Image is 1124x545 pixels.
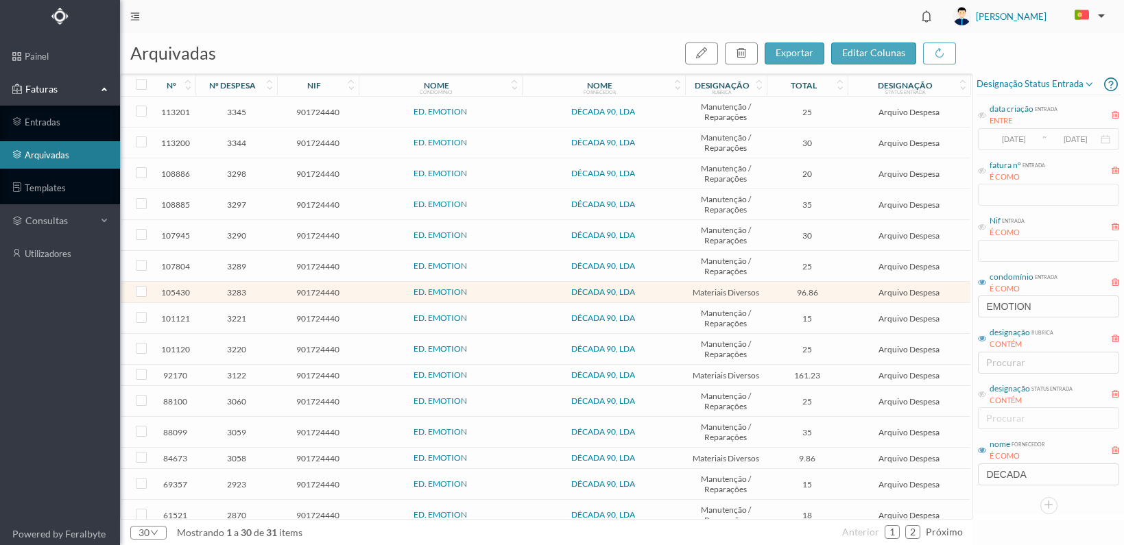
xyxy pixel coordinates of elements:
a: 1 [885,522,899,542]
a: DÉCADA 90, LDA [571,313,635,323]
span: Manutenção / Reparações [689,225,763,245]
div: condomínio [420,89,453,95]
div: fatura nº [990,159,1021,171]
div: CONTÉM [990,395,1073,407]
div: condomínio [990,271,1033,283]
div: designação [990,383,1030,395]
span: Materiais Diversos [689,287,763,298]
span: items [279,526,302,538]
li: Página Anterior [842,521,879,543]
span: 901724440 [280,169,355,179]
span: 25 [770,261,845,271]
a: ED. EMOTION [414,370,467,380]
span: 901724440 [280,199,355,210]
span: Manutenção / Reparações [689,132,763,153]
a: ED. EMOTION [414,313,467,323]
div: É COMO [990,227,1025,239]
span: de [254,526,264,538]
span: 35 [770,427,845,437]
a: ED. EMOTION [414,106,467,117]
span: 61521 [158,510,192,520]
div: nif [307,80,321,90]
span: Manutenção / Reparações [689,194,763,215]
span: 113200 [158,138,192,148]
span: 105430 [158,287,192,298]
div: CONTÉM [990,339,1053,350]
img: Logo [51,8,69,25]
div: 30 [139,522,150,543]
div: total [791,80,817,90]
span: Arquivo Despesa [851,313,966,324]
a: DÉCADA 90, LDA [571,287,635,297]
span: 3060 [199,396,274,407]
a: ED. EMOTION [414,396,467,406]
div: designação [695,80,750,90]
span: Arquivo Despesa [851,370,966,380]
span: 35 [770,199,845,210]
span: 18 [770,510,845,520]
span: exportar [776,47,813,58]
button: PT [1064,5,1110,27]
a: 2 [906,522,920,542]
span: 30 [770,138,845,148]
span: Arquivo Despesa [851,199,966,210]
span: 901724440 [280,427,355,437]
span: 3059 [199,427,274,437]
span: Arquivo Despesa [851,479,966,489]
button: exportar [765,43,824,64]
span: 101121 [158,313,192,324]
span: Arquivo Despesa [851,287,966,298]
span: Manutenção / Reparações [689,163,763,184]
div: fornecedor [1010,438,1045,448]
span: 901724440 [280,479,355,489]
span: Arquivo Despesa [851,230,966,241]
div: ENTRE [990,115,1057,127]
span: 3283 [199,287,274,298]
span: anterior [842,526,879,537]
div: É COMO [990,450,1045,462]
span: 3058 [199,453,274,463]
div: Nif [990,215,1001,227]
span: 3298 [199,169,274,179]
a: DÉCADA 90, LDA [571,509,635,520]
span: 901724440 [280,344,355,354]
a: ED. EMOTION [414,479,467,489]
a: ED. EMOTION [414,343,467,354]
span: 3221 [199,313,274,324]
div: designação [990,326,1030,339]
span: 2923 [199,479,274,489]
span: 901724440 [280,510,355,520]
a: ED. EMOTION [414,199,467,209]
div: nome [990,438,1010,450]
img: user_titan3.af2715ee.jpg [953,7,971,25]
span: a [234,526,239,538]
span: 3220 [199,344,274,354]
span: 88099 [158,427,192,437]
a: DÉCADA 90, LDA [571,199,635,209]
a: ED. EMOTION [414,261,467,271]
a: ED. EMOTION [414,287,467,297]
span: 84673 [158,453,192,463]
span: 15 [770,313,845,324]
span: 108885 [158,199,192,210]
span: Manutenção / Reparações [689,256,763,276]
span: Manutenção / Reparações [689,101,763,122]
span: mostrando [177,526,224,538]
div: entrada [1033,271,1057,281]
span: 107804 [158,261,192,271]
a: DÉCADA 90, LDA [571,370,635,380]
span: Arquivo Despesa [851,396,966,407]
span: 31 [264,526,279,538]
a: DÉCADA 90, LDA [571,343,635,354]
span: 901724440 [280,107,355,117]
span: 3344 [199,138,274,148]
span: Materiais Diversos [689,370,763,380]
span: Arquivo Despesa [851,427,966,437]
a: DÉCADA 90, LDA [571,168,635,178]
a: DÉCADA 90, LDA [571,230,635,240]
div: entrada [1021,159,1045,169]
span: Arquivo Despesa [851,510,966,520]
span: 2870 [199,510,274,520]
span: Manutenção / Reparações [689,339,763,359]
div: nome [424,80,449,90]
